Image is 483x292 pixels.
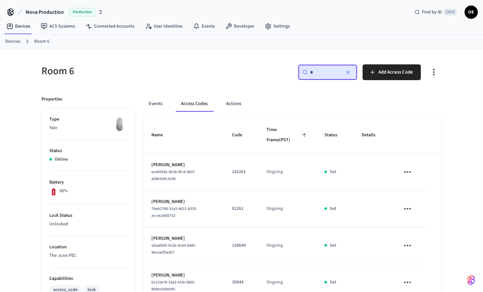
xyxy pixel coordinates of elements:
p: Battery [49,179,128,186]
h5: Room 6 [41,64,238,78]
td: Ongoing [259,227,316,264]
a: ACS Systems [36,20,80,32]
p: [PERSON_NAME] [151,235,216,242]
p: Capabilities [49,275,128,282]
span: ece6593e-3b28-4fcd-981f-a94b5d9c4146 [151,169,195,182]
span: Nova Production [26,8,64,16]
span: OE [465,6,477,18]
p: 136644 [232,242,251,249]
p: 36% [59,188,68,194]
span: 0c119e78-16a3-41fe-9805-809bcbfe6045 [151,280,195,292]
p: 182261 [232,168,251,175]
span: Ctrl K [444,9,457,15]
p: 36644 [232,279,251,286]
a: Settings [260,20,295,32]
p: Lock Status [49,212,128,219]
p: Set [330,168,336,175]
a: Room 6 [34,38,49,45]
span: Status [324,130,346,140]
td: Ongoing [259,154,316,191]
a: Devices [5,38,20,45]
a: User Identities [140,20,188,32]
div: ant example [143,96,442,112]
p: Unlocked [49,221,128,228]
p: Type [49,116,128,123]
span: Find by ID [422,9,442,15]
img: August Wifi Smart Lock 3rd Gen, Silver, Front [111,116,128,132]
p: Yale [49,124,128,131]
span: Details [362,130,384,140]
p: The June PEC [49,252,128,259]
img: SeamLogoGradient.69752ec5.svg [467,275,475,285]
span: 7beb2768-31a3-4d21-b535-accecad65752 [151,206,197,218]
span: Production [69,8,95,16]
div: Find by IDCtrl K [409,6,462,18]
a: Devices [1,20,36,32]
span: Add Access Code [378,68,413,77]
span: Name [151,130,171,140]
span: Code [232,130,251,140]
p: Status [49,147,128,154]
p: Location [49,244,128,251]
p: [PERSON_NAME] [151,198,216,205]
span: Time Frame(PST) [267,125,308,146]
button: Access Codes [176,96,213,112]
p: Set [330,205,336,212]
button: Actions [221,96,246,112]
a: Developer [220,20,260,32]
span: a2ea0b6f-412b-4cb4-b66f-96cea2f0a307 [151,243,196,255]
p: [PERSON_NAME] [151,272,216,279]
p: Set [330,242,336,249]
button: Add Access Code [363,64,421,80]
p: Properties [41,96,62,103]
a: Events [188,20,220,32]
button: OE [465,6,478,19]
p: Online [55,156,68,163]
p: 82261 [232,205,251,212]
button: Events [143,96,168,112]
td: Ongoing [259,191,316,227]
p: [PERSON_NAME] [151,162,216,168]
a: Connected Accounts [80,20,140,32]
p: Set [330,279,336,286]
